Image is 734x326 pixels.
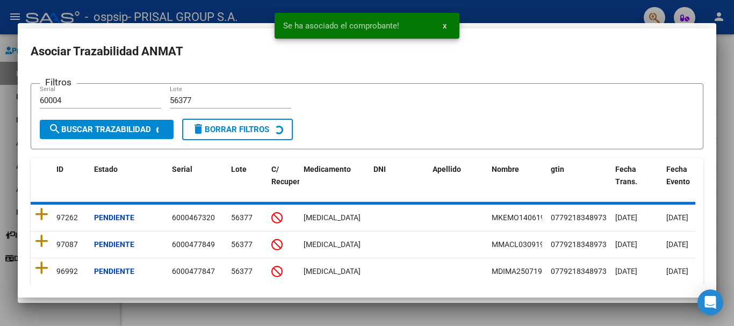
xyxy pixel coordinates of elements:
[56,267,78,276] span: 96992
[443,21,447,31] span: x
[551,267,611,276] span: 07792183489736
[373,165,386,173] span: DNI
[231,240,253,249] span: 56377
[227,158,267,205] datatable-header-cell: Lote
[666,240,688,249] span: [DATE]
[52,158,90,205] datatable-header-cell: ID
[172,267,215,276] span: 6000477847
[94,267,134,276] strong: Pendiente
[304,267,361,276] span: BIKTARVY
[615,240,637,249] span: [DATE]
[615,165,637,186] span: Fecha Trans.
[231,213,253,222] span: 56377
[172,165,192,173] span: Serial
[487,158,546,205] datatable-header-cell: Nombre
[304,240,361,249] span: BIKTARVY
[267,158,299,205] datatable-header-cell: C/ Recupero
[172,240,215,249] span: 6000477849
[551,240,611,249] span: 07792183489736
[40,75,77,89] h3: Filtros
[231,267,253,276] span: 56377
[666,267,688,276] span: [DATE]
[611,158,662,205] datatable-header-cell: Fecha Trans.
[56,165,63,173] span: ID
[56,213,78,222] span: 97262
[94,165,118,173] span: Estado
[299,158,369,205] datatable-header-cell: Medicamento
[48,125,151,134] span: Buscar Trazabilidad
[94,213,134,222] strong: Pendiente
[304,165,351,173] span: Medicamento
[231,165,247,173] span: Lote
[168,158,227,205] datatable-header-cell: Serial
[615,213,637,222] span: [DATE]
[304,213,361,222] span: BIKTARVY
[271,165,304,186] span: C/ Recupero
[369,158,428,205] datatable-header-cell: DNI
[551,165,564,173] span: gtin
[31,41,703,62] h2: Asociar Trazabilidad ANMAT
[666,213,688,222] span: [DATE]
[192,125,269,134] span: Borrar Filtros
[40,120,174,139] button: Buscar Trazabilidad
[90,158,168,205] datatable-header-cell: Estado
[433,165,461,173] span: Apellido
[182,119,293,140] button: Borrar Filtros
[48,122,61,135] mat-icon: search
[94,240,134,249] strong: Pendiente
[492,240,553,249] span: MMACL03091987
[428,158,487,205] datatable-header-cell: Apellido
[172,213,215,222] span: 6000467320
[192,122,205,135] mat-icon: delete
[666,165,690,186] span: Fecha Evento
[546,158,611,205] datatable-header-cell: gtin
[492,213,553,222] span: MKEMO14061999
[551,213,611,222] span: 07792183489736
[492,165,519,173] span: Nombre
[56,240,78,249] span: 97087
[662,158,713,205] datatable-header-cell: Fecha Evento
[283,20,399,31] span: Se ha asociado el comprobante!
[697,289,723,315] div: Open Intercom Messenger
[492,267,551,276] span: MDIMA25071980
[615,267,637,276] span: [DATE]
